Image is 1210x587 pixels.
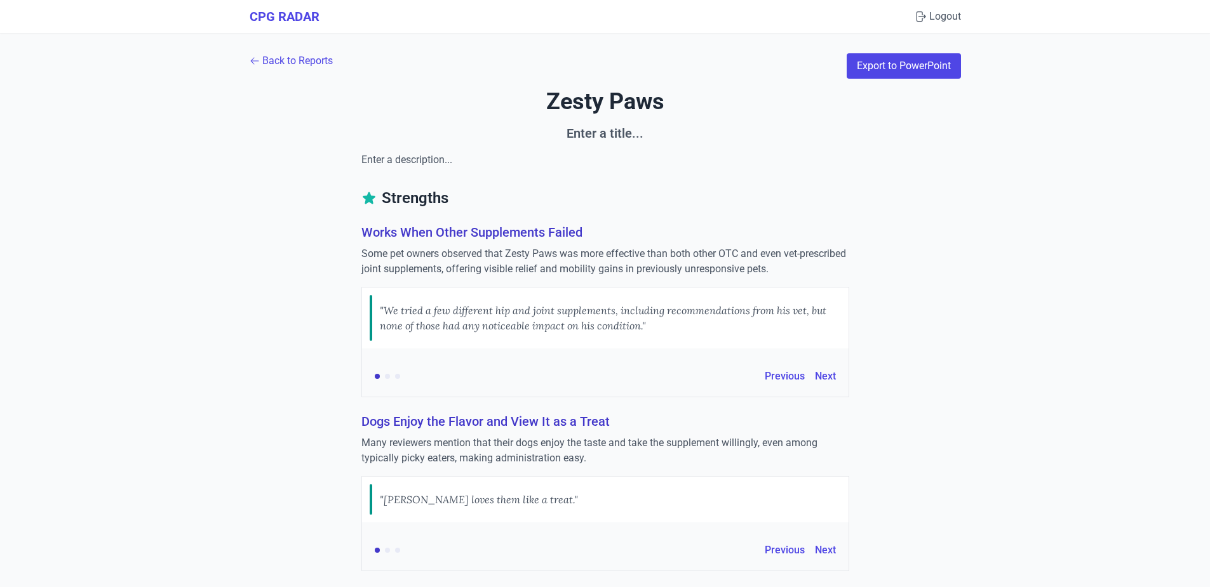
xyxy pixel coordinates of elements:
[765,369,805,384] button: Previous
[380,295,841,341] div: "We tried a few different hip and joint supplements, including recommendations from his vet, but ...
[847,53,961,79] button: Export to PowerPoint
[361,246,849,277] p: Some pet owners observed that Zesty Paws was more effective than both other OTC and even vet-pres...
[395,548,400,553] button: Evidence 3
[765,543,805,558] button: Previous
[361,412,849,430] h3: Dogs Enjoy the Flavor and View It as a Treat
[361,223,849,241] h3: Works When Other Supplements Failed
[395,374,400,379] button: Evidence 3
[375,374,380,379] button: Evidence 1
[815,543,836,558] button: Next
[815,369,836,384] button: Next
[385,548,390,553] button: Evidence 2
[361,188,849,213] h2: Strengths
[361,152,849,168] p: Enter a description...
[380,484,578,515] div: "[PERSON_NAME] loves them like a treat."
[375,548,380,553] button: Evidence 1
[250,89,961,114] h1: Zesty Paws
[361,124,849,142] h2: Enter a title...
[361,435,849,466] p: Many reviewers mention that their dogs enjoy the taste and take the supplement willingly, even am...
[250,8,319,25] a: CPG RADAR
[914,9,961,24] button: Logout
[385,374,390,379] button: Evidence 2
[250,53,333,69] a: Back to Reports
